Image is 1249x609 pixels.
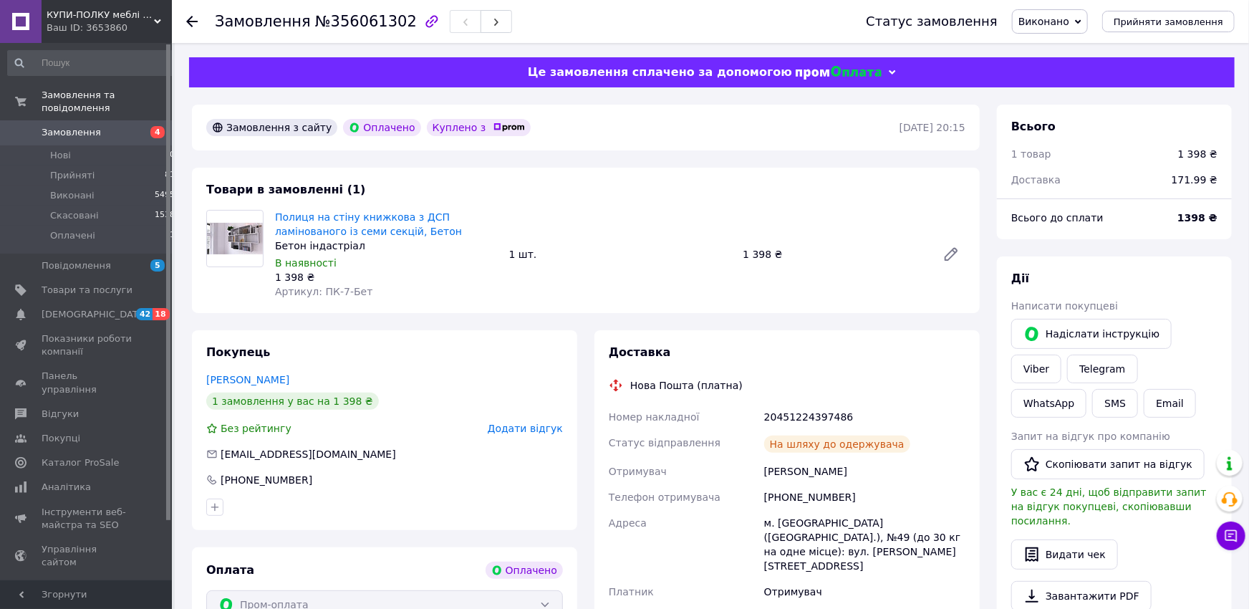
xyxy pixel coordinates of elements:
[42,432,80,445] span: Покупці
[1144,389,1196,418] button: Email
[486,562,563,579] div: Оплачено
[42,456,119,469] span: Каталог ProSale
[42,126,101,139] span: Замовлення
[50,189,95,202] span: Виконані
[275,257,337,269] span: В наявності
[50,229,95,242] span: Оплачені
[761,510,968,579] div: м. [GEOGRAPHIC_DATA] ([GEOGRAPHIC_DATA].), №49 (до 30 кг на одне місце): вул. [PERSON_NAME][STREE...
[42,370,132,395] span: Панель управління
[221,449,396,460] span: [EMAIL_ADDRESS][DOMAIN_NAME]
[1011,212,1104,224] span: Всього до сплати
[1011,355,1061,383] a: Viber
[609,491,720,503] span: Телефон отримувача
[42,481,91,494] span: Аналітика
[609,517,647,529] span: Адреса
[42,259,111,272] span: Повідомлення
[1011,174,1061,186] span: Доставка
[165,169,175,182] span: 81
[150,126,165,138] span: 4
[937,240,965,269] a: Редагувати
[47,21,172,34] div: Ваш ID: 3653860
[1011,272,1029,285] span: Дії
[315,13,417,30] span: №356061302
[1011,319,1172,349] button: Надіслати інструкцію
[206,393,379,410] div: 1 замовлення у вас на 1 398 ₴
[488,423,563,434] span: Додати відгук
[155,189,175,202] span: 5495
[219,473,314,487] div: [PHONE_NUMBER]
[42,506,132,532] span: Інструменти веб-майстра та SEO
[42,332,132,358] span: Показники роботи компанії
[627,378,746,393] div: Нова Пошта (платна)
[1114,16,1223,27] span: Прийняти замовлення
[761,404,968,430] div: 20451224397486
[42,308,148,321] span: [DEMOGRAPHIC_DATA]
[761,459,968,484] div: [PERSON_NAME]
[150,259,165,272] span: 5
[1217,522,1245,550] button: Чат з покупцем
[50,149,71,162] span: Нові
[42,408,79,421] span: Відгуки
[215,13,311,30] span: Замовлення
[42,284,132,297] span: Товари та послуги
[47,9,154,21] span: КУПИ-ПОЛКУ меблі для всіх
[1102,11,1235,32] button: Прийняти замовлення
[206,345,271,359] span: Покупець
[50,209,99,222] span: Скасовані
[206,183,366,196] span: Товари в замовленні (1)
[136,308,153,320] span: 42
[764,436,910,453] div: На шляху до одержувача
[42,543,132,569] span: Управління сайтом
[1067,355,1137,383] a: Telegram
[275,239,498,253] div: Бетон індастріал
[1011,431,1170,442] span: Запит на відгук про компанію
[275,211,462,237] a: Полиця на стіну книжкова з ДСП ламінованого із семи секцій, Бетон
[206,563,254,577] span: Оплата
[50,169,95,182] span: Прийняті
[1018,16,1069,27] span: Виконано
[343,119,420,136] div: Оплачено
[1011,148,1051,160] span: 1 товар
[1177,212,1217,224] b: 1398 ₴
[503,244,738,264] div: 1 шт.
[1011,389,1086,418] a: WhatsApp
[275,270,498,284] div: 1 398 ₴
[900,122,965,133] time: [DATE] 20:15
[207,223,263,254] img: Полиця на стіну книжкова з ДСП ламінованого із семи секцій, Бетон
[609,437,720,449] span: Статус відправлення
[761,484,968,510] div: [PHONE_NUMBER]
[866,14,998,29] div: Статус замовлення
[275,286,372,297] span: Артикул: ПК-7-Бет
[7,50,176,76] input: Пошук
[153,308,169,320] span: 18
[1178,147,1217,161] div: 1 398 ₴
[528,65,792,79] span: Це замовлення сплачено за допомогою
[761,579,968,605] div: Отримувач
[186,14,198,29] div: Повернутися назад
[427,119,531,136] div: Куплено з
[1092,389,1138,418] button: SMS
[796,66,882,80] img: evopay logo
[206,374,289,385] a: [PERSON_NAME]
[1011,540,1118,570] button: Видати чек
[1011,486,1207,527] span: У вас є 24 дні, щоб відправити запит на відгук покупцеві, скопіювавши посилання.
[1011,120,1056,133] span: Всього
[1011,449,1205,479] button: Скопіювати запит на відгук
[42,89,172,115] span: Замовлення та повідомлення
[609,466,667,477] span: Отримувач
[206,119,337,136] div: Замовлення з сайту
[609,345,671,359] span: Доставка
[609,411,700,423] span: Номер накладної
[493,123,525,132] img: prom
[1163,164,1226,196] div: 171.99 ₴
[1011,300,1118,312] span: Написати покупцеві
[737,244,931,264] div: 1 398 ₴
[155,209,175,222] span: 1538
[221,423,291,434] span: Без рейтингу
[609,586,654,598] span: Платник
